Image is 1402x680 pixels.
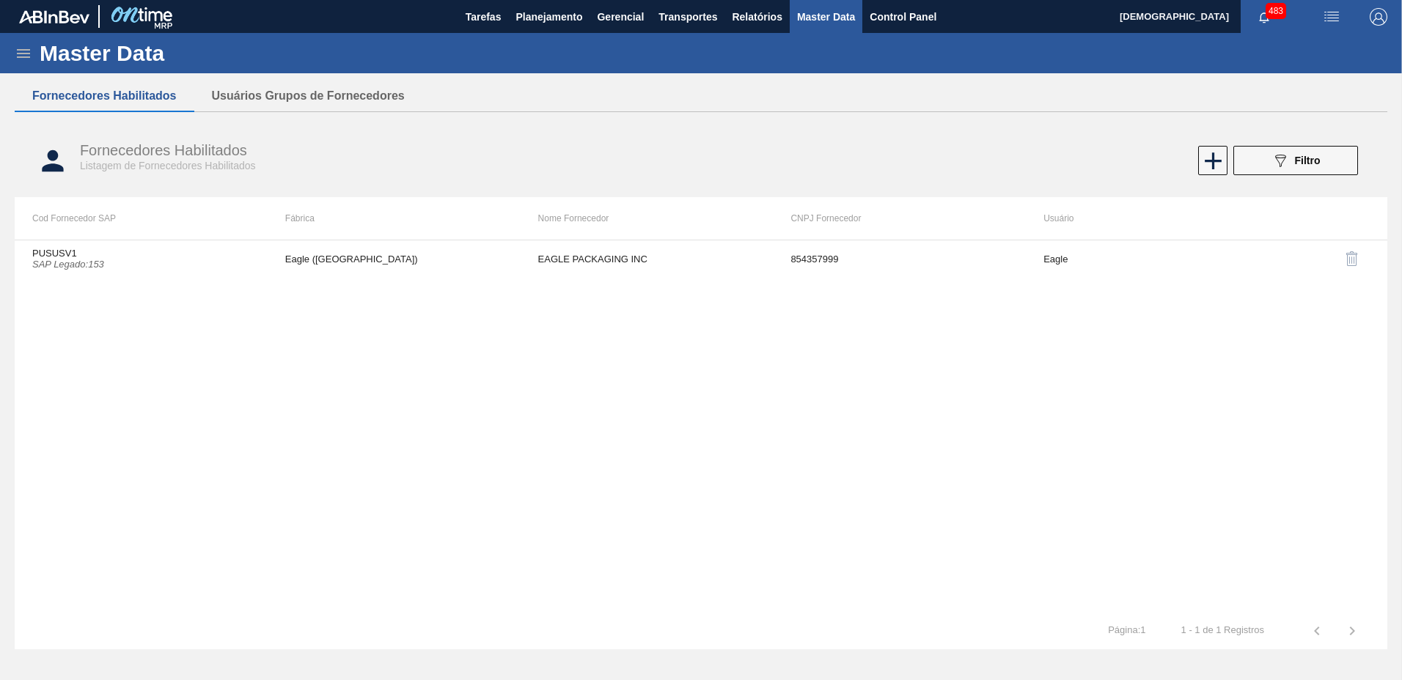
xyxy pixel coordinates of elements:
span: Master Data [797,8,855,26]
div: Filtrar Fornecedor [1226,146,1365,175]
div: Desabilitar Fornecedor [1296,241,1370,276]
span: Tarefas [466,8,502,26]
span: Transportes [658,8,717,26]
div: Novo Fornecedor [1197,146,1226,175]
span: Relatórios [732,8,782,26]
span: Planejamento [515,8,582,26]
th: CNPJ Fornecedor [773,197,1026,240]
i: SAP Legado : 153 [32,259,104,270]
td: PUSUSV1 [15,240,268,277]
button: Usuários Grupos de Fornecedores [194,81,422,111]
span: Control Panel [870,8,936,26]
th: Fábrica [268,197,521,240]
span: Filtro [1295,155,1321,166]
img: delete-icon [1343,250,1361,267]
span: Fornecedores Habilitados [80,142,247,158]
button: Filtro [1233,146,1358,175]
img: Logout [1370,8,1387,26]
button: delete-icon [1335,241,1370,276]
button: Notificações [1241,7,1288,27]
img: TNhmsLtSVTkK8tSr43FrP2fwEKptu5GPRR3wAAAABJRU5ErkJggg== [19,10,89,23]
th: Usuário [1026,197,1279,240]
img: userActions [1323,8,1340,26]
td: 854357999 [773,240,1026,277]
th: Cod Fornecedor SAP [15,197,268,240]
span: Listagem de Fornecedores Habilitados [80,160,256,171]
td: Página : 1 [1090,613,1163,636]
span: 483 [1266,3,1286,19]
th: Nome Fornecedor [521,197,774,240]
span: Gerencial [597,8,644,26]
td: Eagle [1026,240,1279,277]
td: 1 - 1 de 1 Registros [1164,613,1282,636]
h1: Master Data [40,45,300,62]
button: Fornecedores Habilitados [15,81,194,111]
td: Eagle ([GEOGRAPHIC_DATA]) [268,240,521,277]
td: EAGLE PACKAGING INC [521,240,774,277]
